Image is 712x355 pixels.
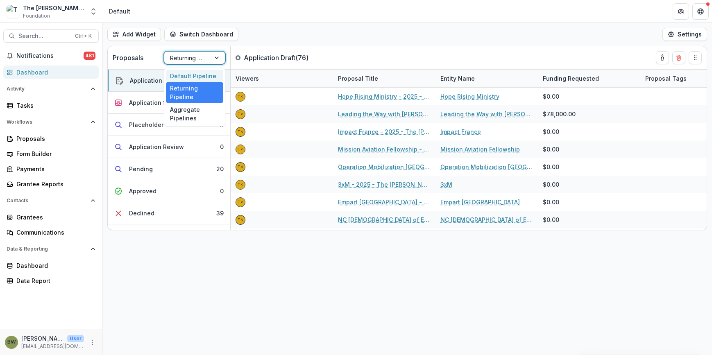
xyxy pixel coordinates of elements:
[23,4,84,12] div: The [PERSON_NAME] Foundation
[129,209,154,217] div: Declined
[7,5,20,18] img: The Bolick Foundation
[440,180,452,189] a: 3xM
[333,70,435,87] div: Proposal Title
[662,28,707,41] button: Settings
[3,242,99,256] button: Open Data & Reporting
[440,145,520,154] a: Mission Aviation Fellowship
[238,218,243,222] div: The Bolick Foundation <jcline@bolickfoundation.org>
[3,177,99,191] a: Grantee Reports
[3,259,99,272] a: Dashboard
[108,158,230,180] button: Pending20
[3,99,99,112] a: Tasks
[106,5,134,17] nav: breadcrumb
[16,213,92,222] div: Grantees
[67,335,84,342] p: User
[440,198,520,206] a: Empart [GEOGRAPHIC_DATA]
[16,228,92,237] div: Communications
[238,165,243,169] div: The Bolick Foundation <jcline@bolickfoundation.org>
[538,70,640,87] div: Funding Requested
[692,3,709,20] button: Get Help
[216,165,224,173] div: 20
[108,202,230,224] button: Declined39
[16,261,92,270] div: Dashboard
[113,53,143,63] p: Proposals
[244,53,308,63] p: Application Draft ( 76 )
[16,180,92,188] div: Grantee Reports
[3,226,99,239] a: Communications
[3,132,99,145] a: Proposals
[543,215,559,224] span: $0.00
[129,98,192,107] div: Application Submitted
[435,70,538,87] div: Entity Name
[440,163,533,171] a: Operation Mobilization [GEOGRAPHIC_DATA] (OM [GEOGRAPHIC_DATA])
[16,149,92,158] div: Form Builder
[130,76,178,85] div: Application Draft
[440,92,499,101] a: Hope Rising Ministry
[538,74,604,83] div: Funding Requested
[164,28,238,41] button: Switch Dashboard
[238,147,243,151] div: The Bolick Foundation <jcline@bolickfoundation.org>
[18,33,70,40] span: Search...
[16,276,92,285] div: Data Report
[3,29,99,43] button: Search...
[129,142,184,151] div: Application Review
[84,52,95,60] span: 481
[16,52,84,59] span: Notifications
[108,92,230,114] button: Application Submitted5
[238,112,243,116] div: The Bolick Foundation <jcline@bolickfoundation.org>
[108,70,230,92] button: Application Draft76
[21,343,84,350] p: [EMAIL_ADDRESS][DOMAIN_NAME]
[338,92,431,101] a: Hope Rising Ministry - 2025 - The [PERSON_NAME] Foundation Grant Proposal Application
[7,339,16,345] div: Blair White
[338,127,431,136] a: Impact France - 2025 - The [PERSON_NAME] Foundation Grant Proposal Application
[440,110,533,118] a: Leading the Way with [PERSON_NAME]
[543,145,559,154] span: $0.00
[238,95,243,99] div: The Bolick Foundation <jcline@bolickfoundation.org>
[440,127,481,136] a: Impact France
[16,101,92,110] div: Tasks
[7,86,87,92] span: Activity
[3,194,99,207] button: Open Contacts
[543,127,559,136] span: $0.00
[238,183,243,187] div: The Bolick Foundation <jcline@bolickfoundation.org>
[689,51,702,64] button: Drag
[338,145,431,154] a: Mission Aviation Fellowship - 2025 - The [PERSON_NAME] Foundation Grant Proposal Application
[338,163,431,171] a: Operation Mobilization [GEOGRAPHIC_DATA] (OM [GEOGRAPHIC_DATA]) - 2025 - The [PERSON_NAME] Founda...
[543,180,559,189] span: $0.00
[220,142,224,151] div: 0
[129,165,153,173] div: Pending
[108,180,230,202] button: Approved0
[231,70,333,87] div: Viewers
[656,51,669,64] button: toggle-assigned-to-me
[16,165,92,173] div: Payments
[16,134,92,143] div: Proposals
[129,187,156,195] div: Approved
[129,120,163,129] div: Placeholder
[338,215,431,224] a: NC [DEMOGRAPHIC_DATA] of ELCA/Mission Fund - 2024 - The [PERSON_NAME] Foundation Grant Proposal A...
[543,92,559,101] span: $0.00
[435,74,480,83] div: Entity Name
[440,215,533,224] a: NC [DEMOGRAPHIC_DATA] of ELCA/Mission Fund
[166,82,223,103] div: Returning Pipeline
[23,12,50,20] span: Foundation
[109,7,130,16] div: Default
[3,115,99,129] button: Open Workflows
[88,3,99,20] button: Open entity switcher
[3,210,99,224] a: Grantees
[238,130,243,134] div: The Bolick Foundation <jcline@bolickfoundation.org>
[3,147,99,161] a: Form Builder
[166,103,223,124] div: Aggregate Pipelines
[108,136,230,158] button: Application Review0
[73,32,93,41] div: Ctrl + K
[7,246,87,252] span: Data & Reporting
[166,70,223,82] div: Default Pipeline
[220,187,224,195] div: 0
[333,74,383,83] div: Proposal Title
[3,49,99,62] button: Notifications481
[673,3,689,20] button: Partners
[672,51,685,64] button: Delete card
[216,209,224,217] div: 39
